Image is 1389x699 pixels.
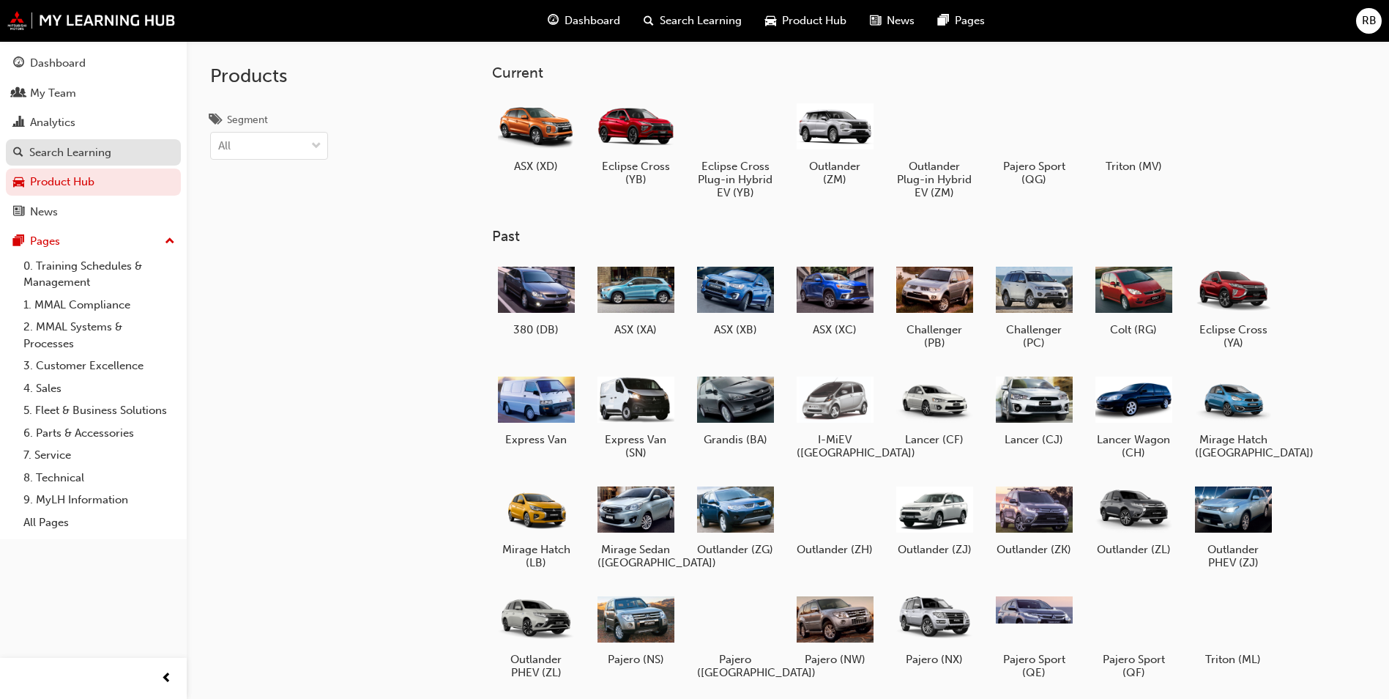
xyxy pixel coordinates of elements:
[30,114,75,131] div: Analytics
[697,543,774,556] h5: Outlander (ZG)
[890,477,978,562] a: Outlander (ZJ)
[498,543,575,569] h5: Mirage Hatch (LB)
[597,433,674,459] h5: Express Van (SN)
[6,169,181,196] a: Product Hub
[938,12,949,30] span: pages-icon
[6,50,181,77] a: Dashboard
[1189,257,1277,355] a: Eclipse Cross (YA)
[592,93,679,191] a: Eclipse Cross (YB)
[30,85,76,102] div: My Team
[1095,160,1172,173] h5: Triton (MV)
[697,160,774,199] h5: Eclipse Cross Plug-in Hybrid EV (YB)
[7,11,176,30] img: mmal
[6,139,181,166] a: Search Learning
[1189,477,1277,575] a: Outlander PHEV (ZJ)
[1090,257,1177,342] a: Colt (RG)
[18,316,181,355] a: 2. MMAL Systems & Processes
[18,444,181,467] a: 7. Service
[1090,93,1177,178] a: Triton (MV)
[858,6,926,36] a: news-iconNews
[6,47,181,228] button: DashboardMy TeamAnalyticsSearch LearningProduct HubNews
[18,511,181,534] a: All Pages
[797,653,874,666] h5: Pajero (NW)
[1095,433,1172,459] h5: Lancer Wagon (CH)
[597,653,674,666] h5: Pajero (NS)
[753,6,858,36] a: car-iconProduct Hub
[6,80,181,107] a: My Team
[18,399,181,422] a: 5. Fleet & Business Solutions
[697,653,774,679] h5: Pajero ([GEOGRAPHIC_DATA])
[492,64,1324,81] h3: Current
[890,93,978,204] a: Outlander Plug-in Hybrid EV (ZM)
[492,587,580,685] a: Outlander PHEV (ZL)
[210,114,221,127] span: tags-icon
[791,477,879,562] a: Outlander (ZH)
[492,93,580,178] a: ASX (XD)
[765,12,776,30] span: car-icon
[18,467,181,489] a: 8. Technical
[597,323,674,336] h5: ASX (XA)
[1095,653,1172,679] h5: Pajero Sport (QF)
[896,653,973,666] h5: Pajero (NX)
[18,489,181,511] a: 9. MyLH Information
[18,355,181,377] a: 3. Customer Excellence
[1195,543,1272,569] h5: Outlander PHEV (ZJ)
[697,323,774,336] h5: ASX (XB)
[890,257,978,355] a: Challenger (PB)
[1195,433,1272,459] h5: Mirage Hatch ([GEOGRAPHIC_DATA])
[896,323,973,349] h5: Challenger (PB)
[990,587,1078,685] a: Pajero Sport (QE)
[492,477,580,575] a: Mirage Hatch (LB)
[797,433,874,459] h5: I-MiEV ([GEOGRAPHIC_DATA])
[797,323,874,336] h5: ASX (XC)
[870,12,881,30] span: news-icon
[782,12,846,29] span: Product Hub
[592,477,679,575] a: Mirage Sedan ([GEOGRAPHIC_DATA])
[691,587,779,685] a: Pajero ([GEOGRAPHIC_DATA])
[644,12,654,30] span: search-icon
[597,160,674,186] h5: Eclipse Cross (YB)
[887,12,915,29] span: News
[797,543,874,556] h5: Outlander (ZH)
[1090,367,1177,465] a: Lancer Wagon (CH)
[218,138,231,155] div: All
[996,653,1073,679] h5: Pajero Sport (QE)
[565,12,620,29] span: Dashboard
[30,233,60,250] div: Pages
[926,6,997,36] a: pages-iconPages
[1189,367,1277,465] a: Mirage Hatch ([GEOGRAPHIC_DATA])
[1095,543,1172,556] h5: Outlander (ZL)
[6,228,181,255] button: Pages
[498,433,575,446] h5: Express Van
[597,543,674,569] h5: Mirage Sedan ([GEOGRAPHIC_DATA])
[18,422,181,445] a: 6. Parts & Accessories
[498,653,575,679] h5: Outlander PHEV (ZL)
[592,587,679,672] a: Pajero (NS)
[660,12,742,29] span: Search Learning
[890,587,978,672] a: Pajero (NX)
[30,204,58,221] div: News
[1090,587,1177,685] a: Pajero Sport (QF)
[13,176,24,189] span: car-icon
[1090,477,1177,562] a: Outlander (ZL)
[1195,653,1272,666] h5: Triton (ML)
[13,57,24,70] span: guage-icon
[227,113,268,127] div: Segment
[536,6,632,36] a: guage-iconDashboard
[990,257,1078,355] a: Challenger (PC)
[13,116,24,130] span: chart-icon
[13,206,24,219] span: news-icon
[498,323,575,336] h5: 380 (DB)
[592,367,679,465] a: Express Van (SN)
[797,160,874,186] h5: Outlander (ZM)
[1356,8,1382,34] button: RB
[492,228,1324,245] h3: Past
[1362,12,1377,29] span: RB
[18,294,181,317] a: 1. MMAL Compliance
[990,367,1078,452] a: Lancer (CJ)
[13,87,24,100] span: people-icon
[6,109,181,136] a: Analytics
[890,367,978,452] a: Lancer (CF)
[632,6,753,36] a: search-iconSearch Learning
